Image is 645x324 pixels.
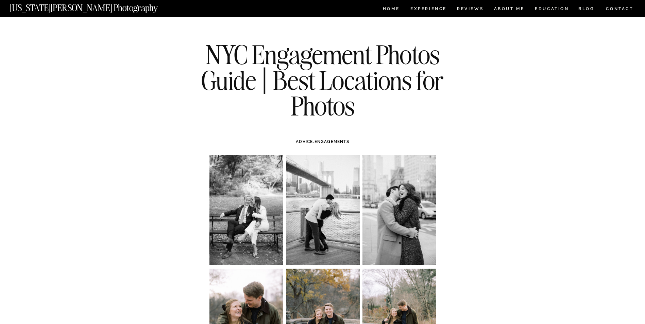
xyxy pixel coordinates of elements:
img: Brooklyn Bridge Proposal [286,155,360,265]
a: ABOUT ME [494,7,525,13]
img: NYC Engagement Photos [362,155,436,265]
a: EDUCATION [534,7,570,13]
a: REVIEWS [457,7,482,13]
img: NYC Engagement Photos [209,155,283,265]
a: [US_STATE][PERSON_NAME] Photography [10,3,181,9]
a: ENGAGEMENTS [315,139,349,144]
h1: NYC Engagement Photos Guide | Best Locations for Photos [199,42,446,119]
a: ADVICE [296,139,313,144]
h3: , [224,139,422,145]
a: HOME [381,7,401,13]
a: BLOG [578,7,595,13]
a: CONTACT [606,5,634,13]
a: Experience [410,7,446,13]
